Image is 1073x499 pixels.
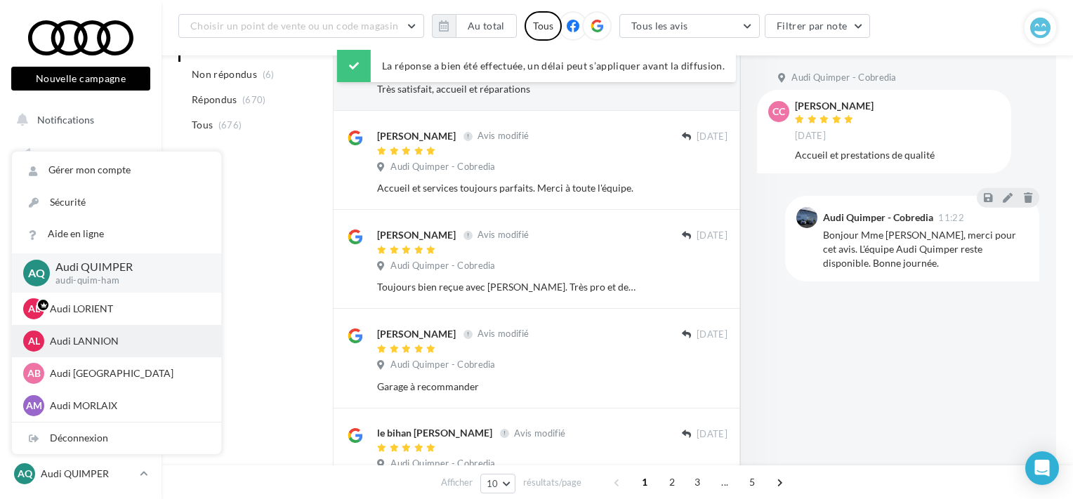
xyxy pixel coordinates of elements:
[192,93,237,107] span: Répondus
[791,72,896,84] span: Audi Quimper - Cobredia
[478,131,529,142] span: Avis modifié
[8,211,153,241] a: Visibilité en ligne
[377,181,636,195] div: Accueil et services toujours parfaits. Merci à toute l'équipe.
[11,67,150,91] button: Nouvelle campagne
[55,259,199,275] p: Audi QUIMPER
[432,14,517,38] button: Au total
[795,101,874,111] div: [PERSON_NAME]
[377,380,636,394] div: Garage à recommander
[377,82,636,96] div: Très satisfait, accueil et réparations
[218,119,242,131] span: (676)
[50,399,204,413] p: Audi MORLAIX
[41,467,134,481] p: Audi QUIMPER
[8,105,147,135] button: Notifications
[697,131,728,143] span: [DATE]
[37,114,94,126] span: Notifications
[28,265,45,281] span: AQ
[713,471,736,493] span: ...
[823,228,1028,270] div: Bonjour Mme [PERSON_NAME], merci pour cet avis. L'équipe Audi Quimper reste disponible. Bonne jou...
[686,471,709,493] span: 3
[772,105,785,119] span: CC
[741,471,763,493] span: 5
[619,14,760,38] button: Tous les avis
[12,187,221,218] a: Sécurité
[377,327,456,341] div: [PERSON_NAME]
[478,229,529,241] span: Avis modifié
[441,476,473,489] span: Afficher
[50,366,204,380] p: Audi [GEOGRAPHIC_DATA]
[263,69,275,80] span: (6)
[377,426,492,440] div: le bihan [PERSON_NAME]
[8,281,153,310] a: Médiathèque
[823,213,933,222] div: Audi Quimper - Cobredia
[8,175,153,205] a: Boîte de réception47
[633,471,656,493] span: 1
[337,50,736,82] div: La réponse a bien été effectuée, un délai peut s’appliquer avant la diffusion.
[12,218,221,250] a: Aide en ligne
[192,67,257,81] span: Non répondus
[28,334,40,348] span: AL
[390,260,495,272] span: Audi Quimper - Cobredia
[478,328,529,340] span: Avis modifié
[390,458,495,470] span: Audi Quimper - Cobredia
[456,14,517,38] button: Au total
[11,460,150,487] a: AQ Audi QUIMPER
[50,302,204,316] p: Audi LORIENT
[697,328,728,341] span: [DATE]
[390,359,495,371] span: Audi Quimper - Cobredia
[12,423,221,454] div: Déconnexion
[178,14,424,38] button: Choisir un point de vente ou un code magasin
[50,334,204,348] p: Audi LANNION
[1025,451,1059,485] div: Open Intercom Messenger
[8,140,153,170] a: Opérations
[18,467,32,481] span: AQ
[192,118,213,132] span: Tous
[27,366,41,380] span: AB
[697,428,728,441] span: [DATE]
[12,154,221,186] a: Gérer mon compte
[525,11,562,41] div: Tous
[242,94,266,105] span: (670)
[377,228,456,242] div: [PERSON_NAME]
[377,280,636,294] div: Toujours bien reçue avec [PERSON_NAME]. Très pro et de bons conseils et surtout ne pousse pas à l...
[37,149,86,161] span: Opérations
[8,316,153,357] a: PLV et print personnalisable
[377,129,456,143] div: [PERSON_NAME]
[795,130,826,142] span: [DATE]
[697,229,728,242] span: [DATE]
[795,148,1000,162] div: Accueil et prestations de qualité
[487,478,499,489] span: 10
[631,20,688,32] span: Tous les avis
[26,399,42,413] span: AM
[523,476,581,489] span: résultats/page
[765,14,871,38] button: Filtrer par note
[390,161,495,173] span: Audi Quimper - Cobredia
[190,20,398,32] span: Choisir un point de vente ou un code magasin
[938,213,964,222] span: 11:22
[661,471,683,493] span: 2
[55,274,199,287] p: audi-quim-ham
[28,302,40,316] span: AL
[480,474,516,493] button: 10
[514,427,565,439] span: Avis modifié
[8,246,153,276] a: Campagnes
